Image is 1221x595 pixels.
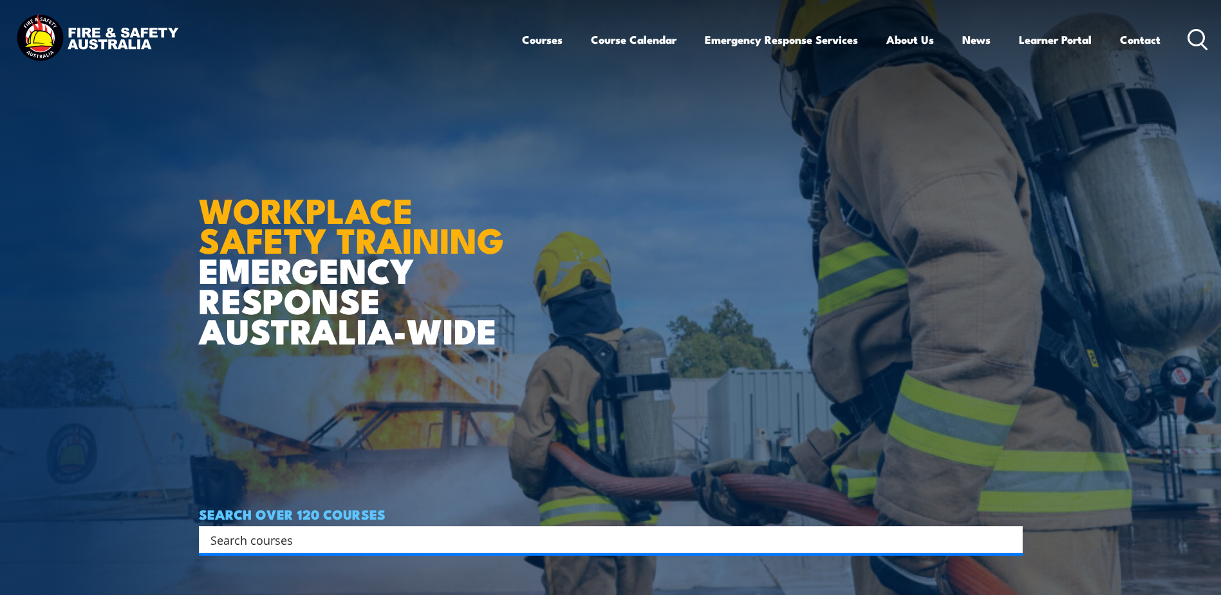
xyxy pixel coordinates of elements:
strong: WORKPLACE SAFETY TRAINING [199,182,504,266]
input: Search input [210,530,994,549]
h4: SEARCH OVER 120 COURSES [199,507,1023,521]
a: About Us [886,23,934,57]
h1: EMERGENCY RESPONSE AUSTRALIA-WIDE [199,162,514,345]
a: Courses [522,23,563,57]
a: News [962,23,991,57]
form: Search form [213,531,997,549]
a: Contact [1120,23,1160,57]
a: Course Calendar [591,23,676,57]
a: Learner Portal [1019,23,1092,57]
a: Emergency Response Services [705,23,858,57]
button: Search magnifier button [1000,531,1018,549]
